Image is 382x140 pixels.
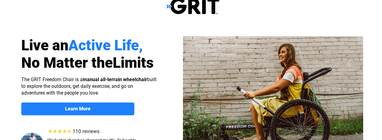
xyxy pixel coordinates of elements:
[21,54,113,71] span: No Matter the
[21,77,157,96] span: The GRIT Freedom Chair is a built to explore the outdoors, get daily exercise, and go on adventur...
[83,77,147,82] strong: manual all-terrain wheelchair
[21,37,68,54] span: Live an
[68,37,143,54] span: Active Life,
[21,102,134,115] a: Learn More
[113,54,154,71] span: Limits
[65,106,91,112] strong: Learn More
